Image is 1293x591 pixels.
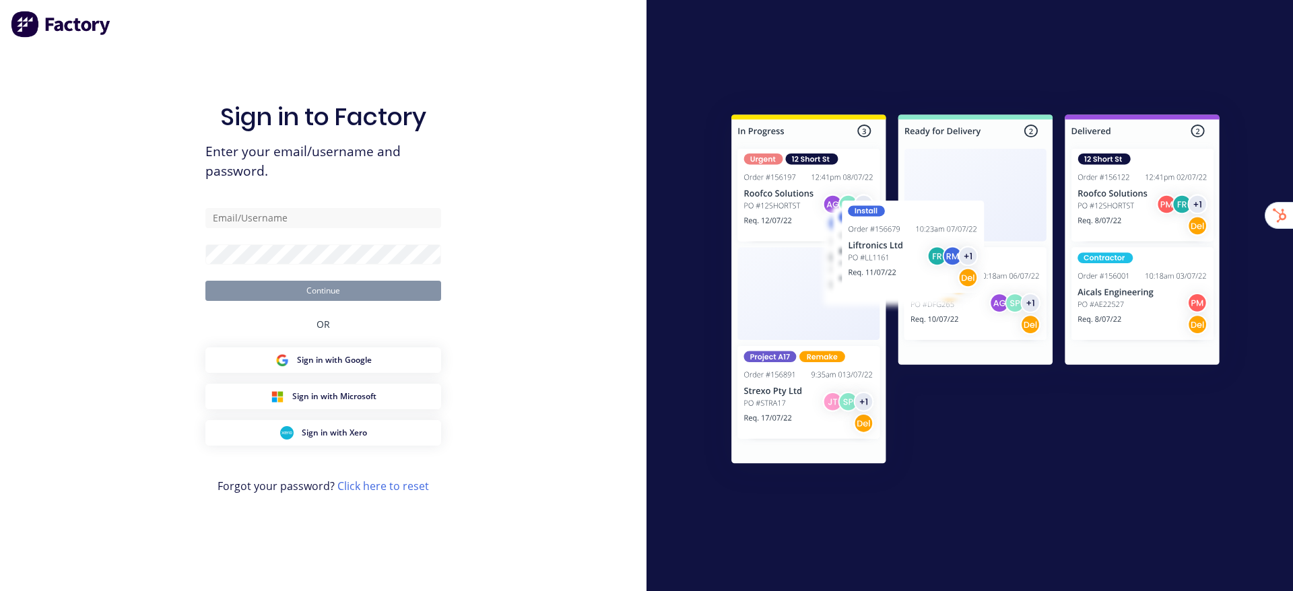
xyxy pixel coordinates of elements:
[275,353,289,367] img: Google Sign in
[205,384,441,409] button: Microsoft Sign inSign in with Microsoft
[205,281,441,301] button: Continue
[205,142,441,181] span: Enter your email/username and password.
[11,11,112,38] img: Factory
[205,208,441,228] input: Email/Username
[205,420,441,446] button: Xero Sign inSign in with Xero
[218,478,429,494] span: Forgot your password?
[302,427,367,439] span: Sign in with Xero
[271,390,284,403] img: Microsoft Sign in
[702,88,1249,495] img: Sign in
[317,301,330,347] div: OR
[292,390,376,403] span: Sign in with Microsoft
[205,347,441,373] button: Google Sign inSign in with Google
[280,426,294,440] img: Xero Sign in
[220,102,426,131] h1: Sign in to Factory
[297,354,372,366] span: Sign in with Google
[337,479,429,493] a: Click here to reset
